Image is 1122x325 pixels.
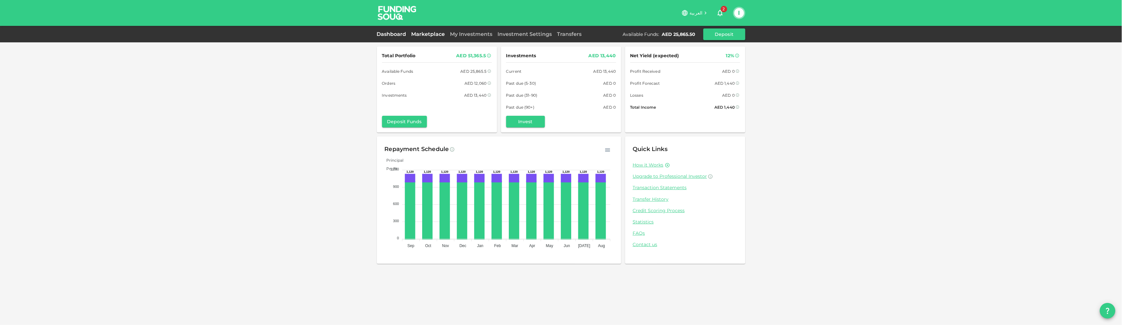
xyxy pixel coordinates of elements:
div: AED 51,365.5 [456,52,486,60]
tspan: Mar [511,244,518,248]
span: 2 [721,6,727,12]
button: Deposit Funds [382,116,427,127]
span: Quick Links [633,146,668,153]
a: Credit Scoring Process [633,208,738,214]
div: Available Funds : [623,31,659,38]
a: Transaction Statements [633,185,738,191]
div: 12% [726,52,734,60]
a: Dashboard [377,31,409,37]
div: AED 13,440 [593,68,616,75]
span: Past due (90+) [506,104,535,111]
tspan: Oct [425,244,431,248]
span: العربية [690,10,703,16]
div: AED 0 [604,92,616,99]
span: Profit [381,166,397,171]
div: Repayment Schedule [385,144,449,155]
span: Current [506,68,522,75]
tspan: Nov [442,244,449,248]
span: Orders [382,80,396,87]
tspan: 600 [393,202,399,206]
a: Marketplace [409,31,448,37]
button: Deposit [703,28,745,40]
div: AED 25,865.50 [662,31,696,38]
a: Transfer History [633,196,738,202]
span: Profit Received [630,68,661,75]
div: AED 12,060 [465,80,487,87]
div: AED 0 [722,68,735,75]
span: Total Income [630,104,656,111]
span: Losses [630,92,644,99]
a: My Investments [448,31,495,37]
div: AED 0 [722,92,735,99]
button: I [734,8,744,18]
a: Statistics [633,219,738,225]
tspan: Jun [564,244,570,248]
tspan: Dec [459,244,466,248]
a: How it Works [633,162,664,168]
div: AED 25,865.5 [461,68,487,75]
tspan: Feb [494,244,501,248]
span: Profit Forecast [630,80,660,87]
span: Net Yield (expected) [630,52,679,60]
span: Upgrade to Professional Investor [633,173,707,179]
a: Upgrade to Professional Investor [633,173,738,179]
div: AED 0 [604,104,616,111]
a: Transfers [555,31,584,37]
tspan: 1,200 [390,167,399,171]
a: Contact us [633,242,738,248]
span: Past due (5-30) [506,80,536,87]
span: Investments [506,52,536,60]
div: AED 0 [604,80,616,87]
button: Invest [506,116,545,127]
tspan: Apr [529,244,535,248]
a: Investment Settings [495,31,555,37]
div: AED 13,440 [464,92,487,99]
tspan: 900 [393,185,399,189]
span: Total Portfolio [382,52,416,60]
button: question [1100,303,1116,319]
div: AED 1,440 [714,104,735,111]
span: Available Funds [382,68,413,75]
tspan: Sep [407,244,414,248]
tspan: 0 [397,236,399,240]
span: Past due (31-90) [506,92,538,99]
a: FAQs [633,230,738,236]
span: Investments [382,92,407,99]
tspan: Aug [598,244,605,248]
tspan: Jan [477,244,483,248]
tspan: 300 [393,219,399,223]
button: 2 [714,6,727,19]
div: AED 13,440 [589,52,616,60]
span: Principal [381,158,403,163]
div: AED 1,440 [715,80,735,87]
tspan: [DATE] [578,244,590,248]
tspan: May [546,244,553,248]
